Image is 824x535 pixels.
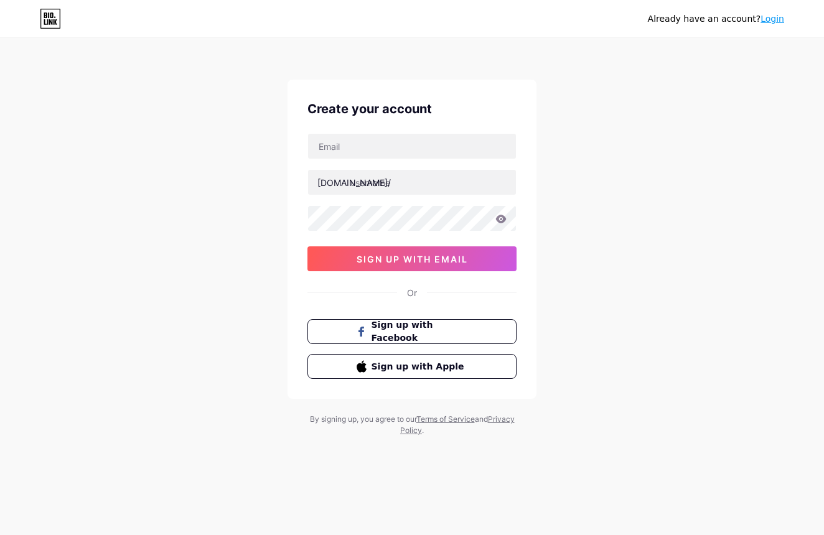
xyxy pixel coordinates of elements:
[372,319,468,345] span: Sign up with Facebook
[307,319,517,344] button: Sign up with Facebook
[407,286,417,299] div: Or
[306,414,518,436] div: By signing up, you agree to our and .
[317,176,391,189] div: [DOMAIN_NAME]/
[307,100,517,118] div: Create your account
[357,254,468,264] span: sign up with email
[308,170,516,195] input: username
[307,354,517,379] button: Sign up with Apple
[308,134,516,159] input: Email
[416,414,475,424] a: Terms of Service
[307,246,517,271] button: sign up with email
[761,14,784,24] a: Login
[648,12,784,26] div: Already have an account?
[372,360,468,373] span: Sign up with Apple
